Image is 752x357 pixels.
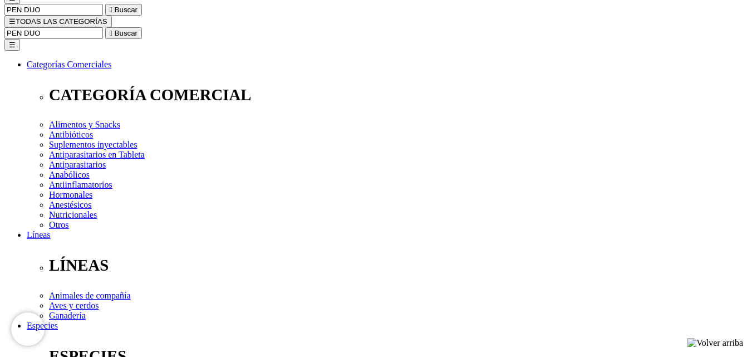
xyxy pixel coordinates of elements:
a: Antibióticos [49,130,93,139]
a: Ganadería [49,311,86,320]
a: Antiparasitarios en Tableta [49,150,145,159]
button:  Buscar [105,4,142,16]
p: LÍNEAS [49,256,748,275]
a: Especies [27,321,58,330]
a: Anestésicos [49,200,91,209]
span: Buscar [115,29,137,37]
img: Volver arriba [687,338,743,348]
i:  [110,6,112,14]
a: Antiparasitarios [49,160,106,169]
iframe: Brevo live chat [11,312,45,346]
a: Suplementos inyectables [49,140,137,149]
a: Alimentos y Snacks [49,120,120,129]
a: Líneas [27,230,51,239]
a: Animales de compañía [49,291,131,300]
a: Categorías Comerciales [27,60,111,69]
a: Anabólicos [49,170,90,179]
button: ☰ [4,39,20,51]
a: Hormonales [49,190,92,199]
a: Otros [49,220,69,229]
p: CATEGORÍA COMERCIAL [49,86,748,104]
a: Antiinflamatorios [49,180,112,189]
input: Buscar [4,4,103,16]
span: ☰ [9,17,16,26]
input: Buscar [4,27,103,39]
i:  [110,29,112,37]
button: ☰TODAS LAS CATEGORÍAS [4,16,112,27]
button:  Buscar [105,27,142,39]
span: Buscar [115,6,137,14]
a: Nutricionales [49,210,97,219]
a: Aves y cerdos [49,301,99,310]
